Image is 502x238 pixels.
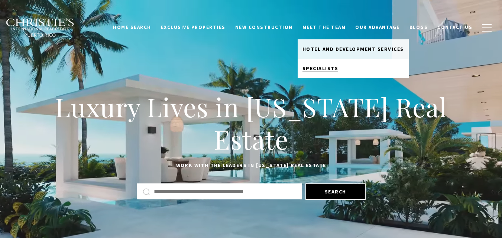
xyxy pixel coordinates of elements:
[298,20,351,35] a: Meet the Team
[298,59,409,78] a: Specialists
[230,20,298,35] a: New Construction
[19,161,483,170] p: Work with the leaders in [US_STATE] Real Estate
[409,24,428,30] span: Blogs
[6,18,75,38] img: Christie's International Real Estate black text logo
[156,20,230,35] a: Exclusive Properties
[305,183,366,200] button: Search
[350,20,405,35] a: Our Advantage
[19,91,483,156] h1: Luxury Lives in [US_STATE] Real Estate
[405,20,433,35] a: Blogs
[161,24,226,30] span: Exclusive Properties
[108,20,156,35] a: Home Search
[302,65,339,72] span: Specialists
[235,24,293,30] span: New Construction
[302,46,404,52] span: Hotel and Development Services
[437,24,472,30] span: Contact Us
[298,39,409,59] a: Hotel and Development Services
[355,24,400,30] span: Our Advantage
